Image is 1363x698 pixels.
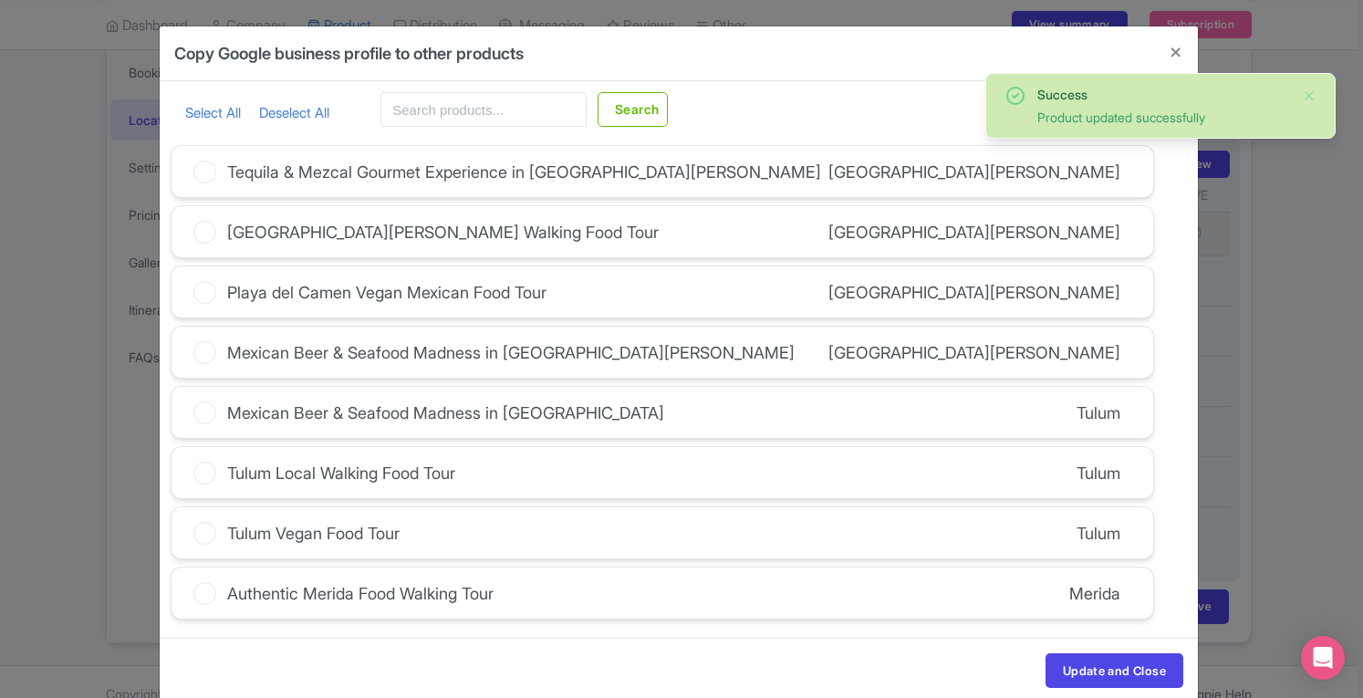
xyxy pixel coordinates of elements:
button: Close [1302,85,1316,107]
button: Update and Close [1046,653,1183,688]
div: Tulum [1077,521,1120,546]
div: [GEOGRAPHIC_DATA][PERSON_NAME] [828,340,1120,365]
div: Open Intercom Messenger [1301,636,1345,680]
div: [GEOGRAPHIC_DATA][PERSON_NAME] Walking Food Tour [227,220,659,245]
div: [GEOGRAPHIC_DATA][PERSON_NAME] [828,220,1120,245]
div: Merida [1069,581,1120,606]
a: Select All [185,104,241,121]
div: Tulum [1077,461,1120,485]
div: Mexican Beer & Seafood Madness in [GEOGRAPHIC_DATA] [227,401,664,425]
div: Success [1037,85,1287,104]
div: Tulum Local Walking Food Tour [227,461,455,485]
button: Search [598,92,668,127]
div: Playa del Camen Vegan Mexican Food Tour [227,280,546,305]
div: Tequila & Mezcal Gourmet Experience in [GEOGRAPHIC_DATA][PERSON_NAME] [227,160,821,184]
div: Authentic Merida Food Walking Tour [227,581,494,606]
div: Tulum Vegan Food Tour [227,521,400,546]
div: [GEOGRAPHIC_DATA][PERSON_NAME] [828,160,1120,184]
div: Product updated successfully [1037,108,1287,127]
div: Tulum [1077,401,1120,425]
a: Deselect All [259,104,329,121]
button: Close [1154,26,1198,78]
div: Mexican Beer & Seafood Madness in [GEOGRAPHIC_DATA][PERSON_NAME] [227,340,795,365]
div: [GEOGRAPHIC_DATA][PERSON_NAME] [828,280,1120,305]
input: Search products... [380,92,587,127]
div: Copy Google business profile to other products [174,41,524,66]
